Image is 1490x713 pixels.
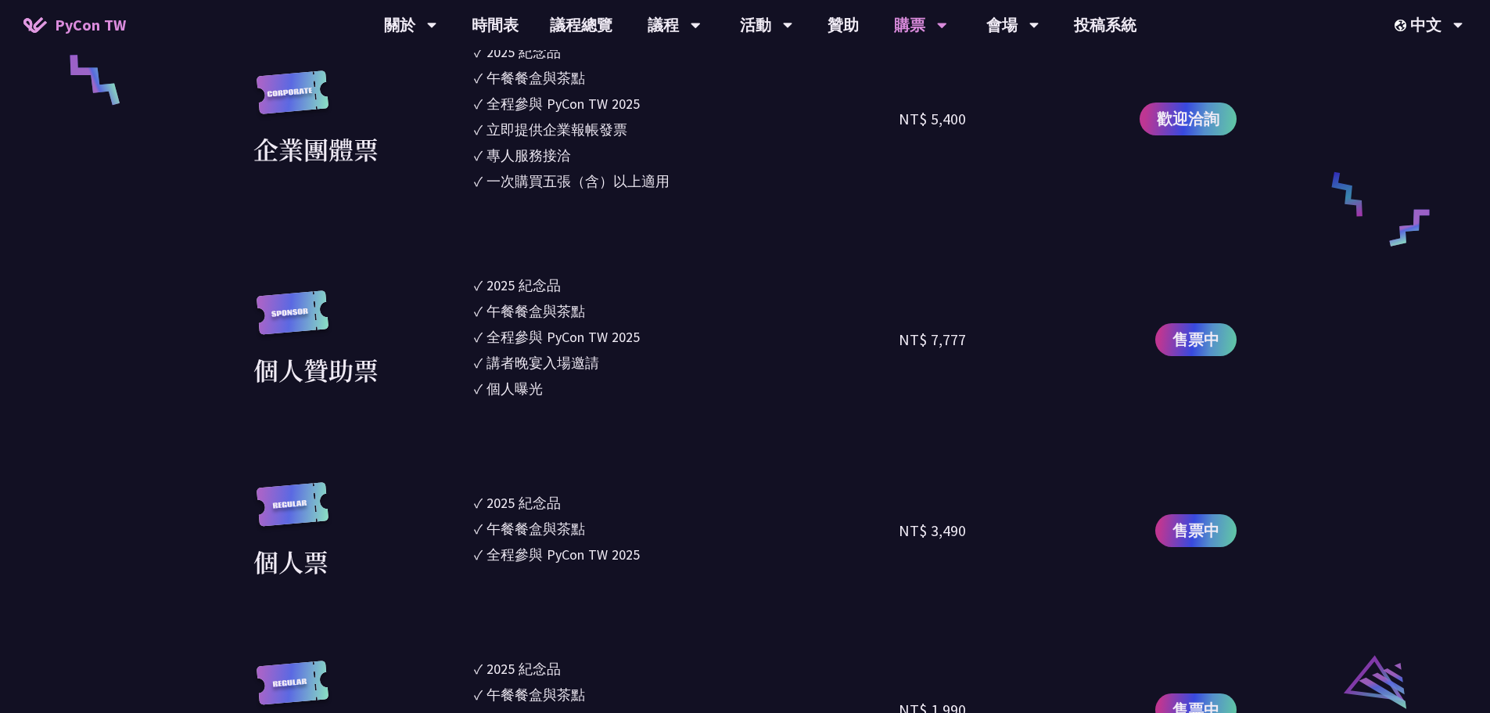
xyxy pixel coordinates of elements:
span: PyCon TW [55,13,126,37]
img: sponsor.43e6a3a.svg [253,290,332,351]
a: 歡迎洽詢 [1140,103,1237,135]
li: ✓ [474,67,899,88]
div: 全程參與 PyCon TW 2025 [486,326,640,347]
a: 售票中 [1155,514,1237,547]
div: 講者晚宴入場邀請 [486,352,599,373]
div: 個人票 [253,542,329,580]
div: 全程參與 PyCon TW 2025 [486,544,640,565]
li: ✓ [474,684,899,705]
div: 企業團體票 [253,130,379,167]
li: ✓ [474,352,899,373]
li: ✓ [474,658,899,679]
div: 立即提供企業報帳發票 [486,119,627,140]
li: ✓ [474,378,899,399]
li: ✓ [474,93,899,114]
li: ✓ [474,518,899,539]
a: 售票中 [1155,323,1237,356]
div: NT$ 5,400 [899,107,966,131]
li: ✓ [474,326,899,347]
li: ✓ [474,171,899,192]
span: 歡迎洽詢 [1157,107,1219,131]
img: corporate.a587c14.svg [253,70,332,131]
div: 2025 紀念品 [486,492,561,513]
span: 售票中 [1172,519,1219,542]
li: ✓ [474,492,899,513]
span: 售票中 [1172,328,1219,351]
img: Locale Icon [1395,20,1410,31]
li: ✓ [474,119,899,140]
div: 個人曝光 [486,378,543,399]
img: regular.8f272d9.svg [253,482,332,542]
div: 專人服務接洽 [486,145,571,166]
div: 個人贊助票 [253,351,379,388]
div: NT$ 3,490 [899,519,966,542]
div: 午餐餐盒與茶點 [486,518,585,539]
li: ✓ [474,275,899,296]
div: 2025 紀念品 [486,41,561,63]
li: ✓ [474,145,899,166]
div: 午餐餐盒與茶點 [486,67,585,88]
li: ✓ [474,544,899,565]
div: 2025 紀念品 [486,658,561,679]
div: 午餐餐盒與茶點 [486,301,585,322]
div: 全程參與 PyCon TW 2025 [486,93,640,114]
img: Home icon of PyCon TW 2025 [23,17,47,33]
div: 2025 紀念品 [486,275,561,296]
li: ✓ [474,301,899,322]
a: PyCon TW [8,5,142,45]
div: 午餐餐盒與茶點 [486,684,585,705]
div: NT$ 7,777 [899,328,966,351]
li: ✓ [474,41,899,63]
div: 一次購買五張（含）以上適用 [486,171,670,192]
